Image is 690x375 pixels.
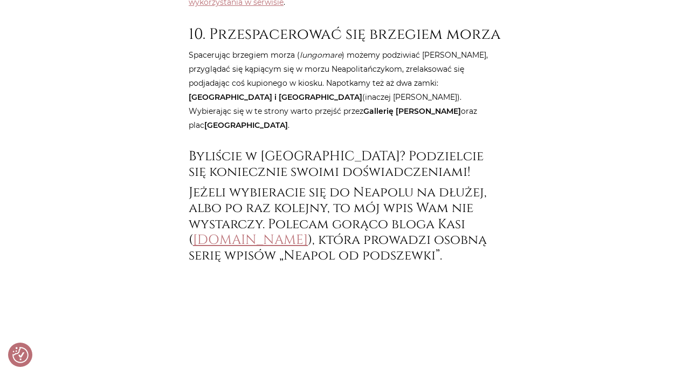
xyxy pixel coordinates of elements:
[189,48,501,132] p: Spacerując brzegiem morza ( ) możemy podziwiać [PERSON_NAME], przyglądać się kąpiącym się w morzu...
[12,347,29,363] button: Preferencje co do zgód
[193,231,308,249] a: [DOMAIN_NAME]
[189,148,501,180] h3: Byliście w [GEOGRAPHIC_DATA]? Podzielcie się koniecznie swoimi doświadczeniami!
[189,92,362,102] strong: [GEOGRAPHIC_DATA] i [GEOGRAPHIC_DATA]
[204,120,288,130] strong: [GEOGRAPHIC_DATA]
[300,50,342,60] em: lungomare
[12,347,29,363] img: Revisit consent button
[189,25,501,44] h2: 10. Przespacerować się brzegiem morza
[189,185,501,264] h3: Jeżeli wybieracie się do Neapolu na dłużej, albo po raz kolejny, to mój wpis Wam nie wystarczy. P...
[363,106,461,116] strong: Gallerię [PERSON_NAME]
